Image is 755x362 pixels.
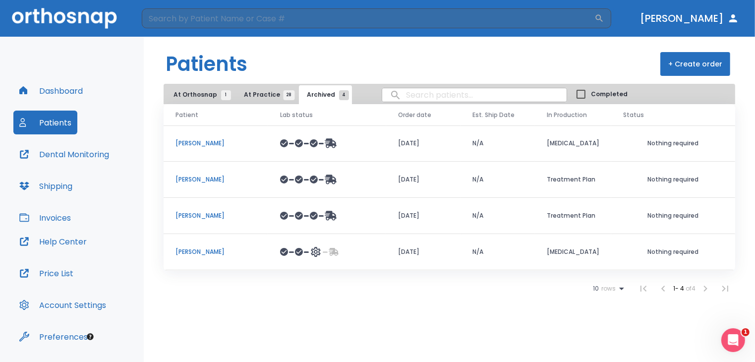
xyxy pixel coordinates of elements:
input: search [382,85,567,105]
h1: Patients [166,49,247,79]
span: 28 [284,90,295,100]
td: Treatment Plan [535,162,611,198]
span: In Production [547,111,587,120]
p: [PERSON_NAME] [175,211,256,220]
iframe: Intercom live chat [721,328,745,352]
p: Nothing required [623,175,723,184]
span: Patient [175,111,198,120]
td: [DATE] [386,234,461,270]
td: N/A [461,198,535,234]
td: [MEDICAL_DATA] [535,125,611,162]
span: Lab status [280,111,313,120]
img: Orthosnap [12,8,117,28]
span: Est. Ship Date [472,111,515,120]
button: + Create order [660,52,730,76]
td: [DATE] [386,198,461,234]
p: [PERSON_NAME] [175,139,256,148]
span: 4 [339,90,349,100]
span: Order date [398,111,431,120]
span: of 4 [686,284,696,293]
p: [PERSON_NAME] [175,247,256,256]
button: Dental Monitoring [13,142,115,166]
span: 1 [221,90,231,100]
td: N/A [461,234,535,270]
button: Patients [13,111,77,134]
button: Preferences [13,325,94,349]
div: tabs [166,85,354,104]
span: Completed [591,90,628,99]
button: [PERSON_NAME] [636,9,743,27]
td: Treatment Plan [535,198,611,234]
td: N/A [461,162,535,198]
td: [DATE] [386,162,461,198]
span: rows [599,285,616,292]
td: N/A [461,125,535,162]
p: Nothing required [623,211,723,220]
span: At Practice [244,90,289,99]
span: 1 - 4 [673,284,686,293]
button: Help Center [13,230,93,253]
span: Status [623,111,644,120]
button: Price List [13,261,79,285]
input: Search by Patient Name or Case # [142,8,594,28]
div: Tooltip anchor [86,332,95,341]
span: 1 [742,328,750,336]
p: Nothing required [623,139,723,148]
p: [PERSON_NAME] [175,175,256,184]
span: 10 [593,285,599,292]
button: Dashboard [13,79,89,103]
button: Account Settings [13,293,112,317]
span: At Orthosnap [174,90,226,99]
button: Invoices [13,206,77,230]
button: Shipping [13,174,78,198]
td: [MEDICAL_DATA] [535,234,611,270]
td: [DATE] [386,125,461,162]
p: Nothing required [623,247,723,256]
span: Archived [307,90,344,99]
